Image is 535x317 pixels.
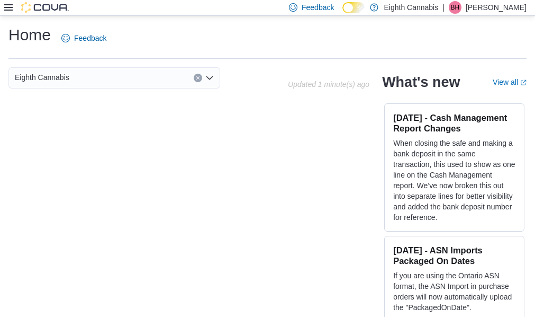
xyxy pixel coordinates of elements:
[342,2,365,13] input: Dark Mode
[57,28,111,49] a: Feedback
[15,71,69,84] span: Eighth Cannabis
[205,74,214,82] button: Open list of options
[466,1,527,14] p: [PERSON_NAME]
[384,1,438,14] p: Eighth Cannabis
[449,1,461,14] div: Brady Hillis
[288,80,369,89] p: Updated 1 minute(s) ago
[442,1,445,14] p: |
[520,80,527,86] svg: External link
[393,270,515,313] p: If you are using the Ontario ASN format, the ASN Import in purchase orders will now automatically...
[302,2,334,13] span: Feedback
[74,33,106,43] span: Feedback
[493,78,527,86] a: View allExternal link
[393,138,515,223] p: When closing the safe and making a bank deposit in the same transaction, this used to show as one...
[451,1,460,14] span: BH
[393,245,515,266] h3: [DATE] - ASN Imports Packaged On Dates
[382,74,460,91] h2: What's new
[393,112,515,134] h3: [DATE] - Cash Management Report Changes
[8,24,51,46] h1: Home
[21,2,69,13] img: Cova
[194,74,202,82] button: Clear input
